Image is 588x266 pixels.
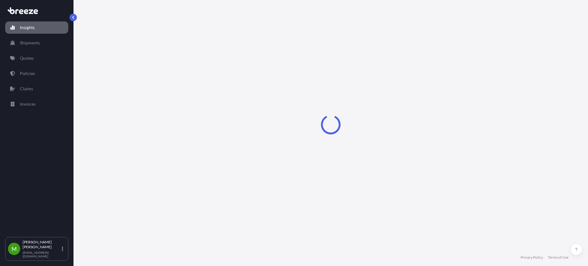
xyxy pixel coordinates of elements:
[548,255,568,260] a: Terms of Use
[20,24,35,31] p: Insights
[5,67,68,80] a: Policies
[5,83,68,95] a: Claims
[5,98,68,110] a: Invoices
[23,240,61,249] p: [PERSON_NAME] [PERSON_NAME]
[20,70,35,77] p: Policies
[23,251,61,258] p: [EMAIL_ADDRESS][DOMAIN_NAME]
[20,55,34,61] p: Quotes
[20,101,36,107] p: Invoices
[5,52,68,64] a: Quotes
[5,21,68,34] a: Insights
[12,246,17,252] span: M
[20,86,33,92] p: Claims
[521,255,543,260] a: Privacy Policy
[5,37,68,49] a: Shipments
[20,40,40,46] p: Shipments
